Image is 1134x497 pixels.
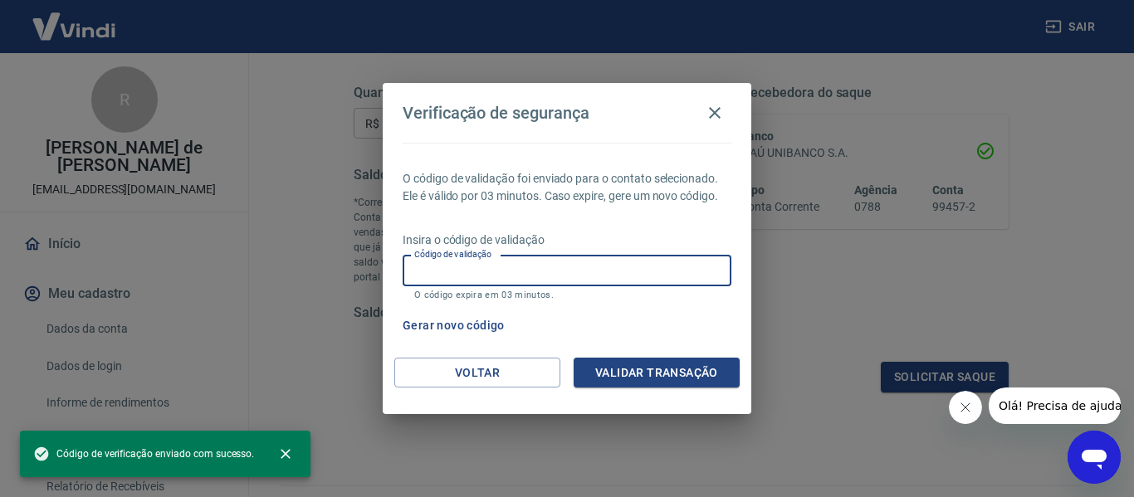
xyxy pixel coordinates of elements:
[403,103,589,123] h4: Verificação de segurança
[989,387,1121,424] iframe: Mensagem da empresa
[574,358,740,388] button: Validar transação
[394,358,560,388] button: Voltar
[414,290,720,300] p: O código expira em 03 minutos.
[403,231,731,249] p: Insira o código de validação
[403,170,731,205] p: O código de validação foi enviado para o contato selecionado. Ele é válido por 03 minutos. Caso e...
[414,248,491,261] label: Código de validação
[396,310,511,341] button: Gerar novo código
[949,391,982,424] iframe: Fechar mensagem
[267,436,304,472] button: close
[10,12,139,25] span: Olá! Precisa de ajuda?
[33,446,254,462] span: Código de verificação enviado com sucesso.
[1068,431,1121,484] iframe: Botão para abrir a janela de mensagens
